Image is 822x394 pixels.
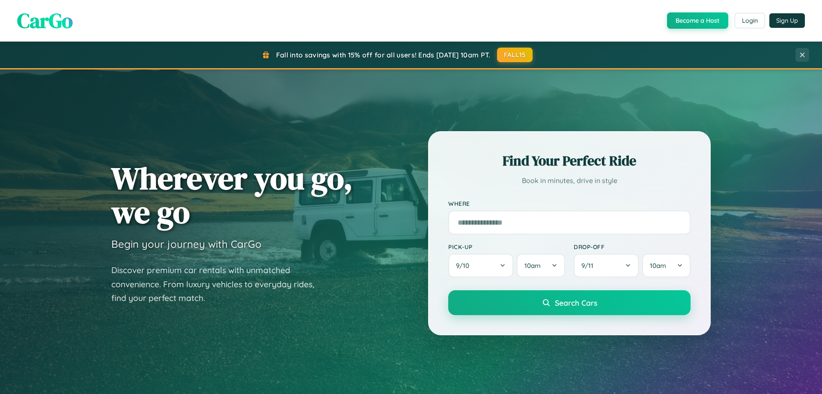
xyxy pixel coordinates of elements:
[111,238,262,250] h3: Begin your journey with CarGo
[517,254,565,277] button: 10am
[574,254,639,277] button: 9/11
[524,262,541,270] span: 10am
[581,262,598,270] span: 9 / 11
[448,174,691,187] p: Book in minutes, drive in style
[448,254,513,277] button: 9/10
[111,263,325,305] p: Discover premium car rentals with unmatched convenience. From luxury vehicles to everyday rides, ...
[555,298,597,307] span: Search Cars
[448,200,691,207] label: Where
[735,13,765,28] button: Login
[17,6,73,35] span: CarGo
[276,51,491,59] span: Fall into savings with 15% off for all users! Ends [DATE] 10am PT.
[448,290,691,315] button: Search Cars
[769,13,805,28] button: Sign Up
[650,262,666,270] span: 10am
[497,48,533,62] button: FALL15
[111,161,353,229] h1: Wherever you go, we go
[456,262,474,270] span: 9 / 10
[448,151,691,170] h2: Find Your Perfect Ride
[448,243,565,250] label: Pick-up
[667,12,728,29] button: Become a Host
[574,243,691,250] label: Drop-off
[642,254,691,277] button: 10am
